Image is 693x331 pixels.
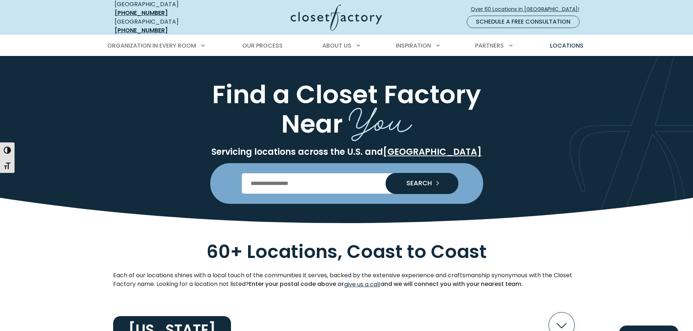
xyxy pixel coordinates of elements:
[107,41,196,50] span: Organization in Every Room
[475,41,504,50] span: Partners
[102,36,591,56] nav: Primary Menu
[242,41,283,50] span: Our Process
[281,106,343,141] span: Near
[115,17,220,35] div: [GEOGRAPHIC_DATA]
[386,173,458,194] button: Search our Nationwide Locations
[471,5,585,13] span: Over 60 Locations in [GEOGRAPHIC_DATA]!
[396,41,431,50] span: Inspiration
[113,271,580,289] p: Each of our locations shines with a local touch of the communities it serves, backed by the exten...
[115,26,168,35] a: [PHONE_NUMBER]
[467,16,580,28] a: Schedule a Free Consultation
[401,180,432,186] span: SEARCH
[212,77,481,112] span: Find a Closet Factory
[383,146,482,158] a: [GEOGRAPHIC_DATA]
[115,9,168,17] a: [PHONE_NUMBER]
[113,146,580,157] p: Servicing locations across the U.S. and
[349,91,412,144] span: You
[344,280,381,289] a: give us a call
[207,239,487,265] span: 60+ Locations, Coast to Coast
[291,4,382,31] img: Closet Factory Logo
[322,41,351,50] span: About Us
[242,173,451,194] input: Enter Postal Code
[470,3,585,16] a: Over 60 Locations in [GEOGRAPHIC_DATA]!
[550,41,584,50] span: Locations
[249,280,523,288] strong: Enter your postal code above or and we will connect you with your nearest team.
